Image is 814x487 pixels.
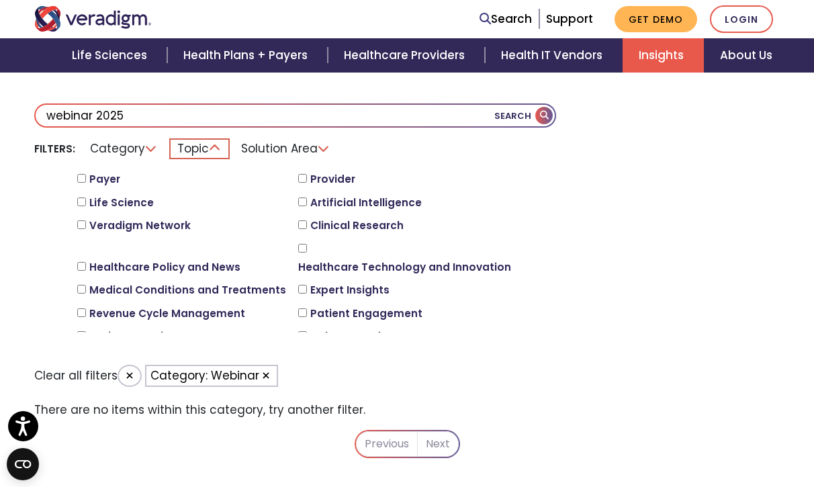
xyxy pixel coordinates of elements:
button: Category: Webinar [145,365,278,387]
label: Healthcare Technology and Innovation [298,259,511,275]
li: Category [82,138,166,159]
label: Medical Conditions and Treatments [89,282,286,298]
li: Clear all filters [34,365,142,390]
label: Veradigm Network [89,218,191,234]
a: Life Sciences [56,38,167,73]
a: About Us [704,38,788,73]
li: Solution Area [233,138,338,159]
label: Expert Insights [310,282,390,298]
a: Login [710,5,773,33]
a: Get Demo [615,6,697,32]
nav: Pagination Controls [355,430,460,469]
label: Clinical Research [310,218,404,234]
label: Value-Based Care [310,328,410,345]
label: Patient Experience [89,328,190,345]
button: Open CMP widget [7,448,39,480]
label: Revenue Cycle Management [89,306,245,322]
a: Health IT Vendors [485,38,623,73]
iframe: Drift Chat Widget [747,420,798,471]
img: Veradigm logo [34,6,152,32]
a: Support [546,11,593,27]
label: Payer [89,171,120,187]
li: Filters: [34,142,75,156]
a: Healthcare Providers [328,38,485,73]
label: Healthcare Policy and News [89,259,240,275]
li: Topic [169,138,230,159]
a: Search [480,10,532,28]
label: Patient Engagement [310,306,422,322]
a: Health Plans + Payers [167,38,328,73]
button: Search [494,105,555,126]
p: There are no items within this category, try another filter. [34,401,780,419]
label: Artificial Intelligence [310,195,422,211]
label: Life Science [89,195,154,211]
a: Insights [623,38,704,73]
label: Provider [310,171,355,187]
input: What are you looking for? [36,105,555,126]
